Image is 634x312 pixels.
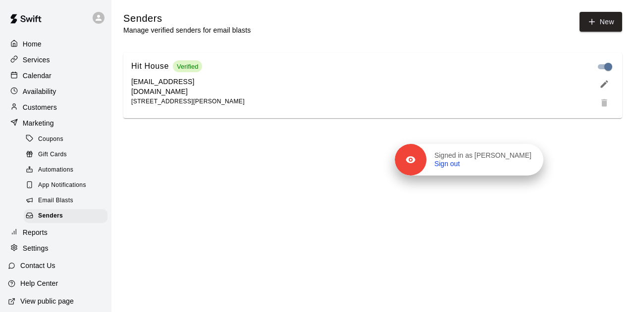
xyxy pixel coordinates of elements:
p: Signed in as [PERSON_NAME] [434,151,531,160]
a: Email Blasts [24,193,111,209]
p: Services [23,55,50,65]
div: Gift Cards [24,148,107,162]
a: Senders [24,209,111,224]
p: Manage verified senders for email blasts [123,25,251,35]
div: Senders [24,209,107,223]
a: Calendar [8,68,104,83]
p: View public page [20,296,74,306]
p: Calendar [23,71,52,81]
p: Contact Us [20,261,55,270]
a: App Notifications [24,178,111,193]
p: Customers [23,102,57,112]
a: Coupons [24,132,111,147]
a: Customers [8,100,104,115]
a: Home [8,37,104,51]
div: Email Blasts [24,194,107,208]
p: [EMAIL_ADDRESS][DOMAIN_NAME] [131,77,230,96]
span: Senders [38,211,63,221]
a: Sign out [434,160,460,169]
span: Email Blasts [38,196,73,206]
span: App Notifications [38,180,86,190]
a: Services [8,52,104,67]
p: Marketing [23,118,54,128]
div: Automations [24,163,107,177]
div: App Notifications [24,178,107,192]
p: Help Center [20,278,58,288]
a: Availability [8,84,104,99]
p: Availability [23,87,56,96]
button: New [580,12,622,32]
a: Marketing [8,116,104,131]
h5: Senders [123,12,251,25]
h6: Hit House [131,60,169,73]
span: Coupons [38,134,63,144]
a: Settings [8,241,104,256]
span: Verified [173,63,202,70]
div: Coupons [24,133,107,146]
a: Gift Cards [24,147,111,162]
span: Automations [38,165,73,175]
span: [STREET_ADDRESS][PERSON_NAME] [131,98,245,105]
p: Reports [23,227,48,237]
a: Automations [24,163,111,178]
span: Gift Cards [38,150,67,160]
p: Home [23,39,42,49]
p: Settings [23,243,49,253]
a: Reports [8,225,104,240]
button: edit [594,77,614,91]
